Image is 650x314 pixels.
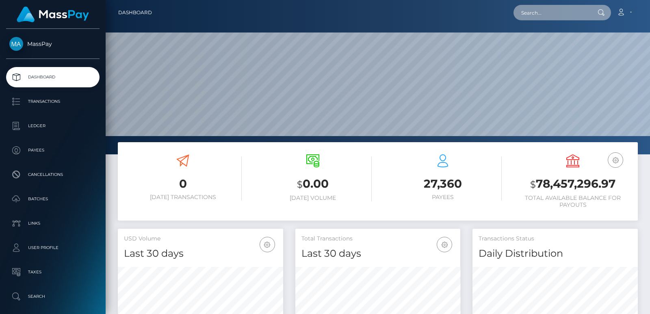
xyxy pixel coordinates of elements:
h4: Last 30 days [301,247,455,261]
p: Search [9,290,96,303]
a: Transactions [6,91,100,112]
h6: Payees [384,194,502,201]
h6: [DATE] Volume [254,195,372,201]
a: User Profile [6,238,100,258]
input: Search... [513,5,590,20]
a: Search [6,286,100,307]
h6: [DATE] Transactions [124,194,242,201]
p: Batches [9,193,96,205]
p: Cancellations [9,169,96,181]
h5: USD Volume [124,235,277,243]
h4: Last 30 days [124,247,277,261]
small: $ [530,179,536,190]
p: User Profile [9,242,96,254]
h5: Transactions Status [479,235,632,243]
span: MassPay [6,40,100,48]
img: MassPay Logo [17,6,89,22]
p: Transactions [9,95,96,108]
small: $ [297,179,303,190]
a: Dashboard [6,67,100,87]
a: Payees [6,140,100,160]
p: Dashboard [9,71,96,83]
h3: 0 [124,176,242,192]
a: Batches [6,189,100,209]
p: Ledger [9,120,96,132]
a: Cancellations [6,165,100,185]
a: Links [6,213,100,234]
h6: Total Available Balance for Payouts [514,195,632,208]
h3: 78,457,296.97 [514,176,632,193]
h4: Daily Distribution [479,247,632,261]
h5: Total Transactions [301,235,455,243]
p: Links [9,217,96,230]
h3: 27,360 [384,176,502,192]
img: MassPay [9,37,23,51]
h3: 0.00 [254,176,372,193]
p: Taxes [9,266,96,278]
a: Dashboard [118,4,152,21]
a: Ledger [6,116,100,136]
p: Payees [9,144,96,156]
a: Taxes [6,262,100,282]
